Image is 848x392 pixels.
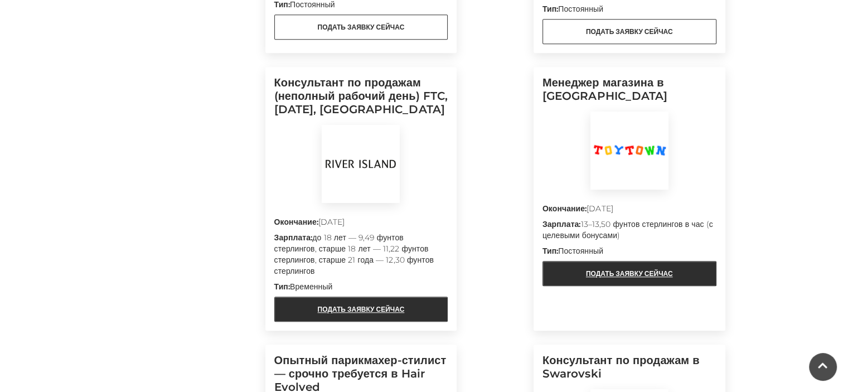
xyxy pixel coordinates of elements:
[322,125,400,203] img: Речной остров
[558,246,603,256] font: Постоянный
[542,219,581,229] font: Зарплата:
[542,4,558,14] font: Тип:
[586,27,673,36] font: Подать заявку сейчас
[542,219,713,240] font: 13–13,50 фунтов стерлингов в час (с целевыми бонусами)
[542,204,587,214] font: Окончание:
[587,204,613,214] font: [DATE]
[274,217,318,227] font: Окончание:
[542,246,558,256] font: Тип:
[274,282,290,292] font: Тип:
[318,305,405,313] font: Подать заявку сейчас
[274,14,448,40] a: Подать заявку сейчас
[274,297,448,322] a: Подать заявку сейчас
[558,4,603,14] font: Постоянный
[590,112,668,190] img: Игрушечный городок
[274,76,448,116] font: Консультант по продажам (неполный рабочий день) FTC, [DATE], [GEOGRAPHIC_DATA]
[274,233,313,243] font: Зарплата:
[290,282,332,292] font: Временный
[274,233,434,276] font: до 18 лет — 9,49 фунтов стерлингов, старше 18 лет — 11,22 фунтов стерлингов, старше 21 года — 12,...
[542,354,700,380] font: Консультант по продажам в Swarovski
[542,76,668,103] font: Менеджер магазина в [GEOGRAPHIC_DATA]
[318,217,345,227] font: [DATE]
[586,269,673,278] font: Подать заявку сейчас
[318,23,405,31] font: Подать заявку сейчас
[542,261,716,286] a: Подать заявку сейчас
[542,19,716,44] a: Подать заявку сейчас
